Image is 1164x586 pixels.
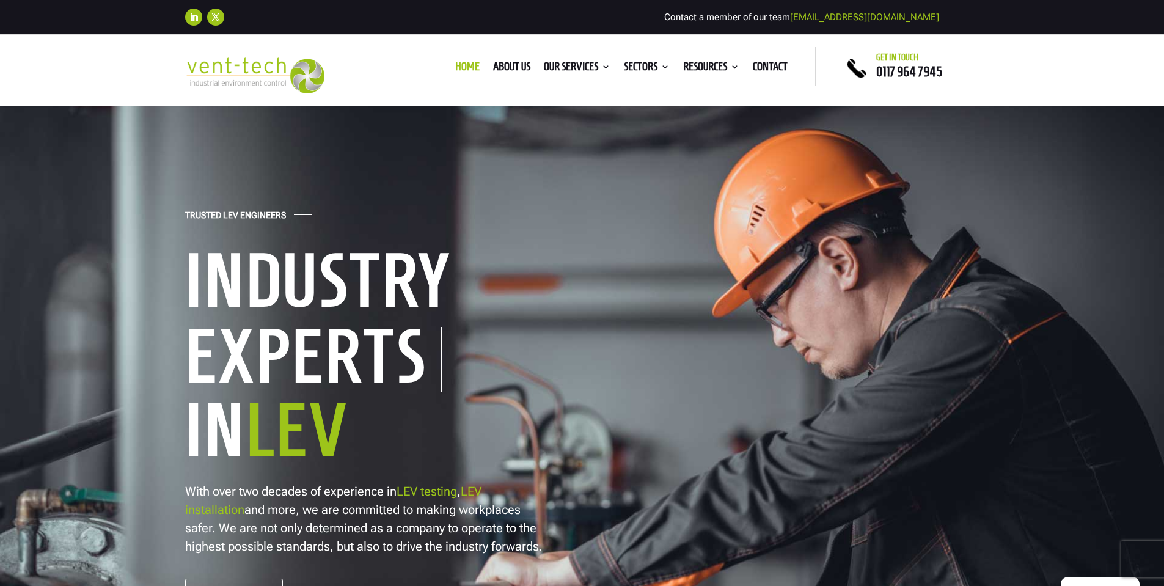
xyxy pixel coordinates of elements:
a: LEV testing [397,484,457,499]
h1: In [185,392,564,475]
span: LEV [246,390,349,470]
a: Follow on LinkedIn [185,9,202,26]
span: Contact a member of our team [664,12,939,23]
a: Sectors [624,62,670,76]
h4: Trusted LEV Engineers [185,210,286,227]
img: 2023-09-27T08_35_16.549ZVENT-TECH---Clear-background [185,57,325,93]
p: With over two decades of experience in , and more, we are committed to making workplaces safer. W... [185,482,546,555]
a: Follow on X [207,9,224,26]
a: Resources [683,62,739,76]
a: 0117 964 7945 [876,64,942,79]
h1: Industry [185,242,564,325]
a: Our Services [544,62,610,76]
a: Contact [753,62,788,76]
a: LEV installation [185,484,481,517]
a: [EMAIL_ADDRESS][DOMAIN_NAME] [790,12,939,23]
a: Home [455,62,480,76]
h1: Experts [185,327,442,392]
span: Get in touch [876,53,918,62]
a: About us [493,62,530,76]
